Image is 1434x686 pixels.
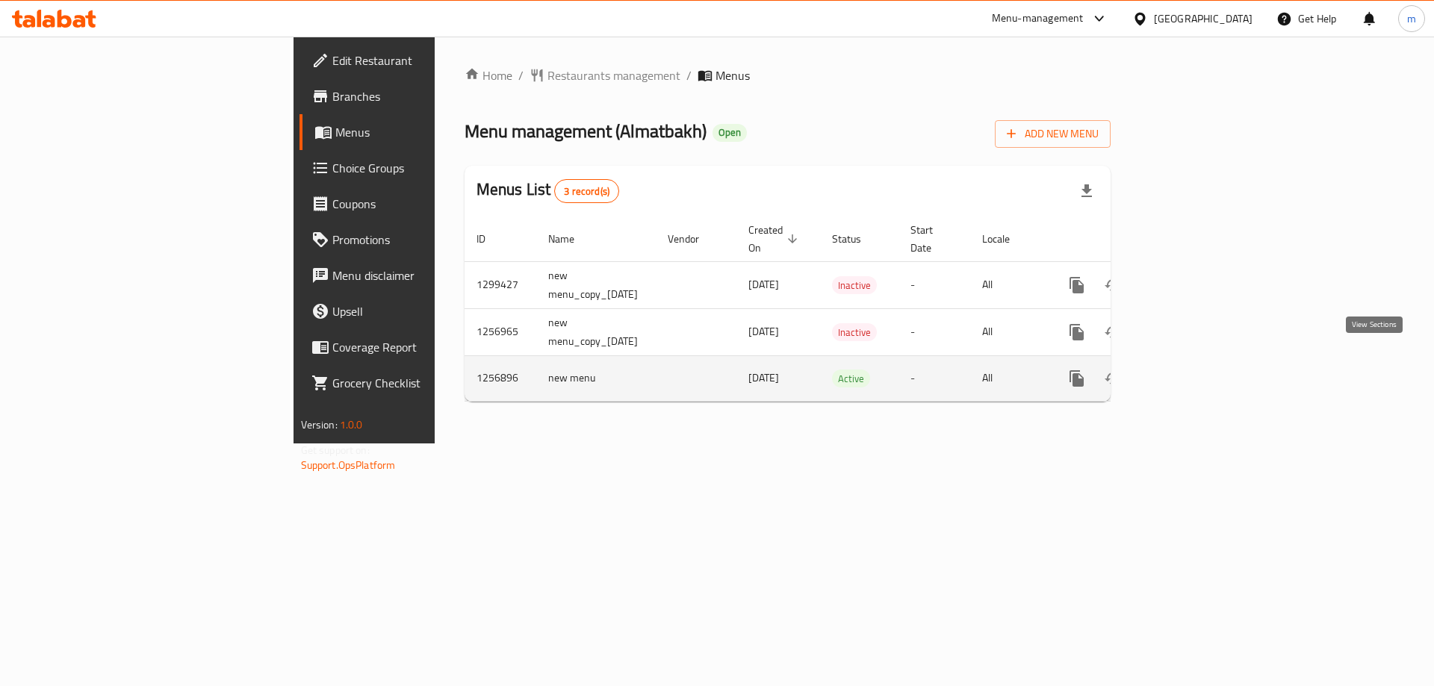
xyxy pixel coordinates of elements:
[898,355,970,401] td: -
[1069,173,1105,209] div: Export file
[299,365,533,401] a: Grocery Checklist
[301,455,396,475] a: Support.OpsPlatform
[530,66,680,84] a: Restaurants management
[536,308,656,355] td: new menu_copy_[DATE]
[477,230,505,248] span: ID
[982,230,1029,248] span: Locale
[332,302,521,320] span: Upsell
[1047,216,1214,262] th: Actions
[713,124,747,142] div: Open
[970,261,1047,308] td: All
[299,258,533,293] a: Menu disclaimer
[1059,314,1095,350] button: more
[547,66,680,84] span: Restaurants management
[536,355,656,401] td: new menu
[970,308,1047,355] td: All
[748,322,779,341] span: [DATE]
[832,276,877,294] div: Inactive
[299,329,533,365] a: Coverage Report
[832,277,877,294] span: Inactive
[832,370,870,387] span: Active
[995,120,1111,148] button: Add New Menu
[332,159,521,177] span: Choice Groups
[910,221,952,257] span: Start Date
[301,440,370,460] span: Get support on:
[686,66,692,84] li: /
[555,184,618,199] span: 3 record(s)
[332,52,521,69] span: Edit Restaurant
[299,114,533,150] a: Menus
[668,230,718,248] span: Vendor
[332,195,521,213] span: Coupons
[332,87,521,105] span: Branches
[548,230,594,248] span: Name
[299,293,533,329] a: Upsell
[748,275,779,294] span: [DATE]
[335,123,521,141] span: Menus
[299,150,533,186] a: Choice Groups
[1154,10,1253,27] div: [GEOGRAPHIC_DATA]
[1095,361,1131,396] button: Change Status
[536,261,656,308] td: new menu_copy_[DATE]
[748,368,779,387] span: [DATE]
[1407,10,1416,27] span: m
[832,230,881,248] span: Status
[465,66,1111,84] nav: breadcrumb
[713,126,747,139] span: Open
[465,216,1214,402] table: enhanced table
[992,10,1084,28] div: Menu-management
[299,43,533,78] a: Edit Restaurant
[554,179,619,203] div: Total records count
[477,178,619,203] h2: Menus List
[301,415,338,434] span: Version:
[970,355,1047,401] td: All
[332,231,521,249] span: Promotions
[832,323,877,341] div: Inactive
[716,66,750,84] span: Menus
[1059,361,1095,396] button: more
[832,324,877,341] span: Inactive
[332,338,521,356] span: Coverage Report
[1059,267,1095,303] button: more
[465,114,707,148] span: Menu management ( Almatbakh )
[332,266,521,284] span: Menu disclaimer
[299,78,533,114] a: Branches
[1007,125,1099,143] span: Add New Menu
[299,222,533,258] a: Promotions
[898,261,970,308] td: -
[332,374,521,392] span: Grocery Checklist
[299,186,533,222] a: Coupons
[748,221,802,257] span: Created On
[1095,267,1131,303] button: Change Status
[898,308,970,355] td: -
[340,415,363,434] span: 1.0.0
